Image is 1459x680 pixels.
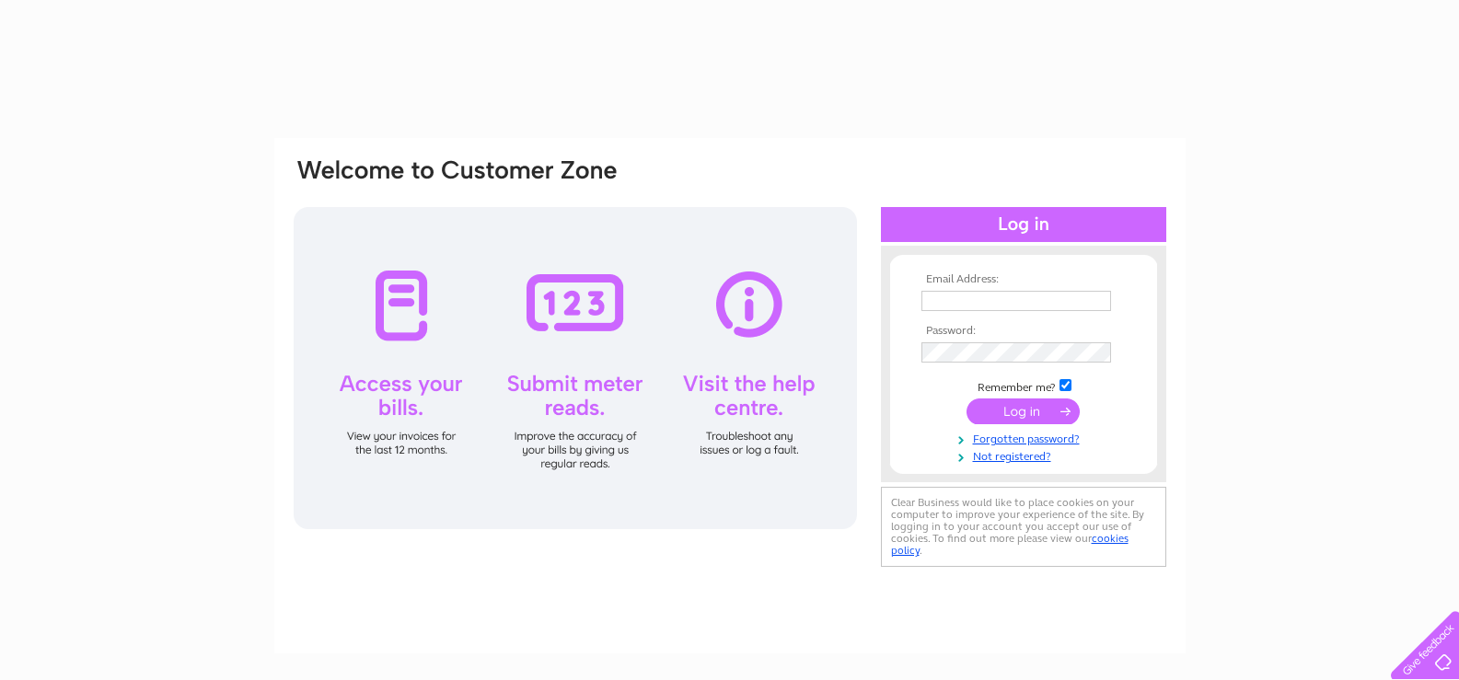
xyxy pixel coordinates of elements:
th: Email Address: [917,273,1130,286]
td: Remember me? [917,376,1130,395]
input: Submit [967,398,1080,424]
a: Not registered? [921,446,1130,464]
a: cookies policy [891,532,1129,557]
a: Forgotten password? [921,429,1130,446]
div: Clear Business would like to place cookies on your computer to improve your experience of the sit... [881,487,1166,567]
th: Password: [917,325,1130,338]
